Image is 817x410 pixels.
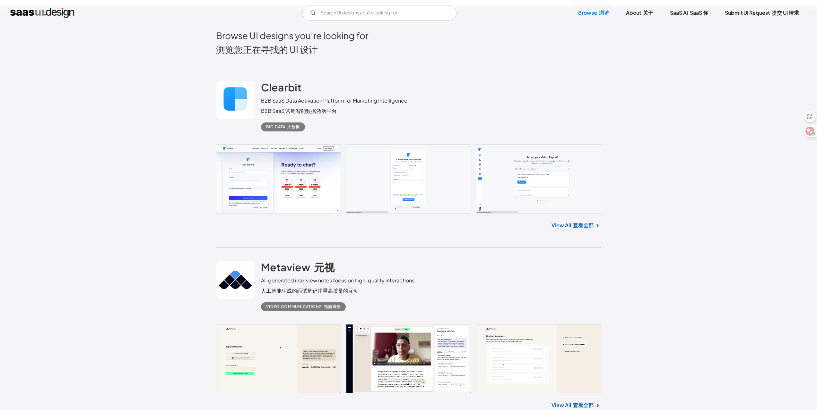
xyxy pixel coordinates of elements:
div: Video Communications [266,303,341,311]
a: View All 查看全部 [552,401,594,409]
font: 人工智能生成的面试笔记注重高质量的互动 [261,287,359,294]
div: AI-generated interview notes focus on high-quality interactions [261,277,414,297]
input: Search UI designs you're looking for... [302,5,456,21]
h2: Clearbit [261,81,301,94]
font: B2B SaaS 营销智能数据激活平台 [261,107,337,114]
font: 提交 UI 请求 [772,9,799,16]
h2: Metaview [261,261,335,273]
a: home [10,8,74,18]
font: 浏览您正在寻找的 UI 设计 [216,44,318,55]
a: Clearbit [261,81,301,97]
font: 大数据 [287,124,300,129]
font: 查看全部 [573,402,594,408]
font: SaaS 你 [690,9,708,16]
div: B2B SaaS Data Activation Platform for Marketing Intelligence [261,97,407,117]
font: 元视 [314,261,335,273]
a: SaaS Ai SaaS 你 [662,6,716,20]
font: 浏览 [599,9,609,16]
div: Big Data [266,123,300,131]
a: Browse 浏览 [570,6,617,20]
h2: Browse UI designs you’re looking for [216,30,601,57]
a: View All 查看全部 [552,222,594,229]
font: 视频通信 [324,304,341,309]
a: Submit UI Request 提交 UI 请求 [717,6,807,20]
a: Metaview 元视 [261,261,335,277]
font: 查看全部 [573,222,594,229]
form: Email Form [302,5,456,21]
font: 关于 [643,9,653,16]
a: About 关于 [618,6,661,20]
